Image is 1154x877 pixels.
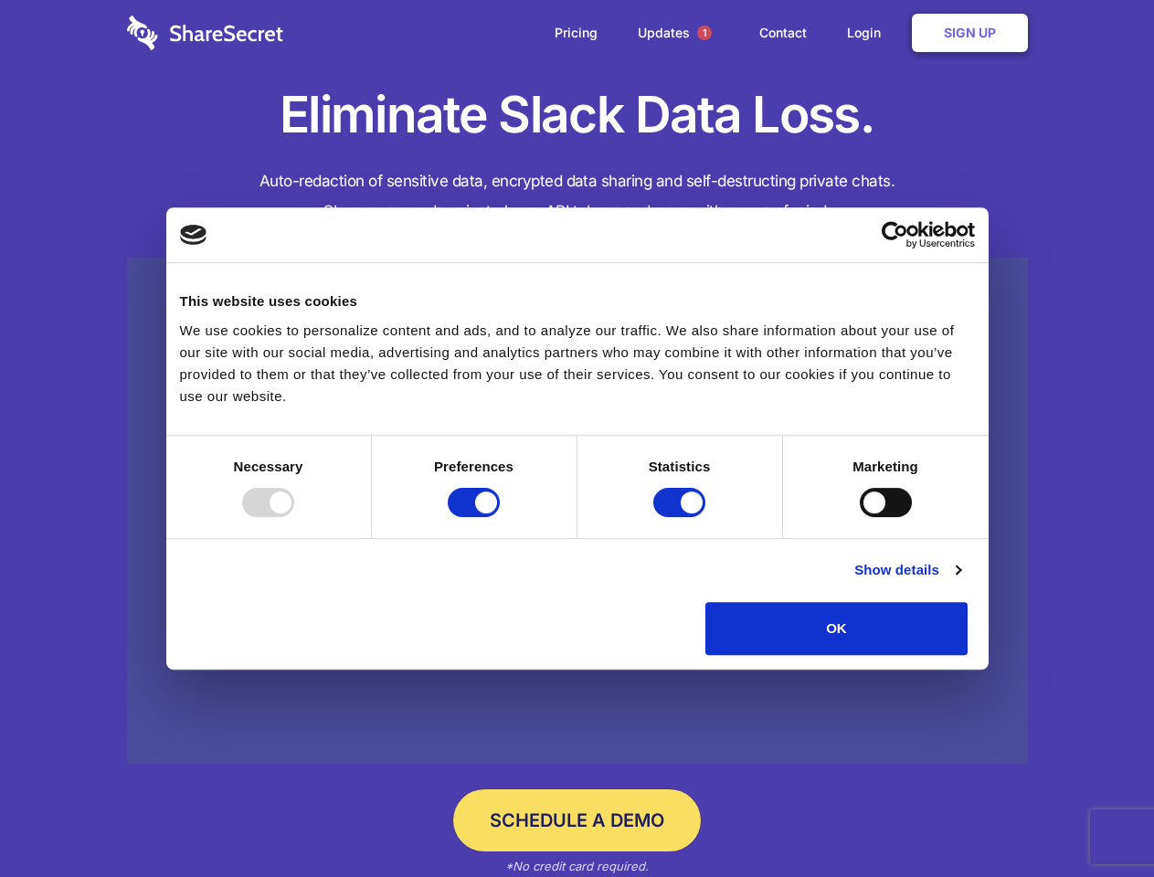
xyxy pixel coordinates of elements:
div: This website uses cookies [180,291,975,312]
a: Wistia video thumbnail [127,258,1028,765]
img: logo [180,225,207,245]
span: 1 [697,26,712,40]
a: Pricing [536,5,616,61]
h4: Auto-redaction of sensitive data, encrypted data sharing and self-destructing private chats. Shar... [127,166,1028,227]
img: logo-wordmark-white-trans-d4663122ce5f474addd5e946df7df03e33cb6a1c49d2221995e7729f52c070b2.svg [127,16,283,50]
a: Contact [741,5,825,61]
strong: Marketing [852,459,918,474]
a: Show details [854,559,960,581]
h1: Eliminate Slack Data Loss. [127,82,1028,148]
a: Usercentrics Cookiebot - opens in a new window [815,221,975,248]
strong: Necessary [234,459,303,474]
a: Sign Up [912,14,1028,52]
button: OK [705,602,968,655]
a: Schedule a Demo [453,789,701,851]
em: *No credit card required. [505,859,649,873]
strong: Statistics [649,459,711,474]
strong: Preferences [434,459,513,474]
a: Login [829,5,908,61]
div: We use cookies to personalize content and ads, and to analyze our traffic. We also share informat... [180,320,975,407]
